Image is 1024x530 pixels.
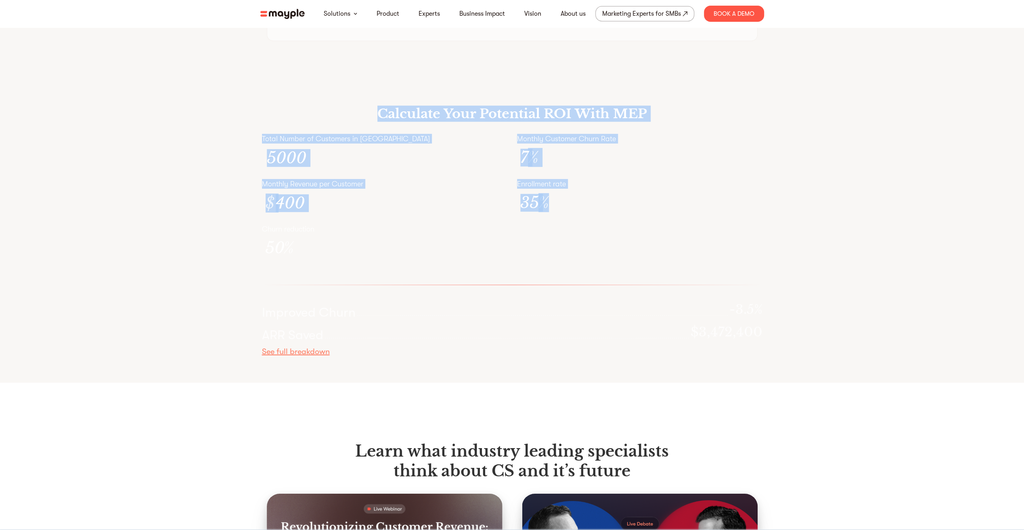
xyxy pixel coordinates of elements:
div: Marketing Experts for SMBs [602,8,681,19]
div: See full breakdown [262,346,762,357]
img: arrow-down [354,13,357,15]
a: Marketing Experts for SMBs [595,6,694,21]
p: $3,472,400 [691,324,762,340]
div: Improved Churn [262,305,356,321]
iframe: Chat Widget [879,436,1024,530]
a: Product [377,9,399,19]
p: - [729,301,762,317]
h3: Calculate Your Potential ROI With MEP [377,106,647,122]
a: Solutions [324,9,350,19]
div: $ [266,194,274,212]
a: Business Impact [459,9,505,19]
div: ARR Saved [262,327,323,343]
img: mayple-logo [260,9,305,19]
a: About us [561,9,586,19]
p: Monthly Customer Churn Rate [517,134,762,144]
p: Enrollment rate [517,179,762,189]
a: Experts [419,9,440,19]
p: Total Number of Customers in [GEOGRAPHIC_DATA] [262,134,507,144]
p: Churn reduction [262,224,507,234]
p: Monthly Revenue per Customer [262,179,507,189]
span: 3.5% [735,301,762,317]
a: Vision [524,9,541,19]
div: Book A Demo [704,6,764,22]
h1: Learn what industry leading specialists think about CS and it’s future [355,441,669,481]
